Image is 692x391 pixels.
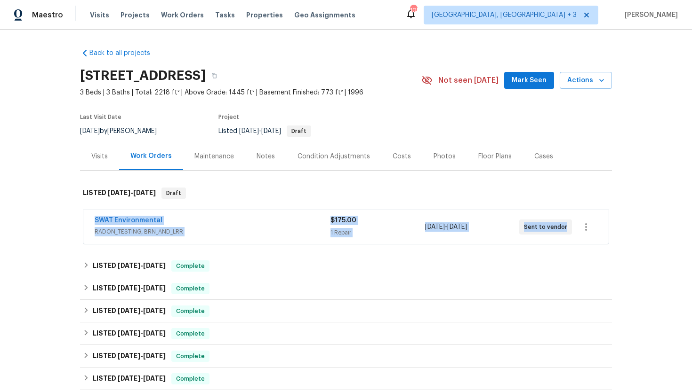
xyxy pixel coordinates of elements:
span: Work Orders [161,10,204,20]
span: Complete [172,329,209,338]
span: Geo Assignments [294,10,355,20]
span: Complete [172,284,209,293]
span: Projects [121,10,150,20]
span: [DATE] [143,285,166,291]
span: [DATE] [143,352,166,359]
span: Project [218,114,239,120]
span: - [118,307,166,314]
span: [DATE] [118,307,140,314]
div: Photos [434,152,456,161]
span: [DATE] [108,189,130,196]
div: LISTED [DATE]-[DATE]Complete [80,322,612,345]
span: Last Visit Date [80,114,121,120]
span: Listed [218,128,311,134]
button: Mark Seen [504,72,554,89]
div: 1 Repair [330,228,425,237]
div: Condition Adjustments [298,152,370,161]
div: Notes [257,152,275,161]
span: Draft [162,188,185,198]
span: [DATE] [118,262,140,269]
span: [DATE] [118,285,140,291]
span: - [118,352,166,359]
span: Not seen [DATE] [438,76,499,85]
span: Draft [288,128,310,134]
span: [DATE] [447,224,467,230]
div: Cases [534,152,553,161]
span: Properties [246,10,283,20]
span: [DATE] [118,352,140,359]
span: [GEOGRAPHIC_DATA], [GEOGRAPHIC_DATA] + 3 [432,10,577,20]
h6: LISTED [93,283,166,294]
span: - [239,128,281,134]
span: [PERSON_NAME] [621,10,678,20]
span: Mark Seen [512,75,547,86]
div: LISTED [DATE]-[DATE]Complete [80,368,612,390]
span: Tasks [215,12,235,18]
span: Complete [172,352,209,361]
h6: LISTED [93,328,166,339]
span: - [118,262,166,269]
h2: [STREET_ADDRESS] [80,71,206,80]
span: Complete [172,261,209,271]
div: LISTED [DATE]-[DATE]Complete [80,255,612,277]
span: - [118,375,166,382]
div: LISTED [DATE]-[DATE]Complete [80,345,612,368]
span: [DATE] [143,375,166,382]
button: Copy Address [206,67,223,84]
div: LISTED [DATE]-[DATE]Draft [80,178,612,208]
h6: LISTED [93,373,166,384]
h6: LISTED [93,351,166,362]
span: [DATE] [118,375,140,382]
span: - [118,285,166,291]
span: [DATE] [133,189,156,196]
span: 3 Beds | 3 Baths | Total: 2218 ft² | Above Grade: 1445 ft² | Basement Finished: 773 ft² | 1996 [80,88,421,97]
span: RADON_TESTING, BRN_AND_LRR [95,227,330,236]
div: LISTED [DATE]-[DATE]Complete [80,300,612,322]
span: [DATE] [143,307,166,314]
span: - [425,222,467,232]
h6: LISTED [93,305,166,317]
a: Back to all projects [80,48,170,58]
span: Complete [172,306,209,316]
span: [DATE] [425,224,445,230]
div: Maintenance [194,152,234,161]
div: Costs [393,152,411,161]
div: LISTED [DATE]-[DATE]Complete [80,277,612,300]
div: Work Orders [130,151,172,161]
div: Floor Plans [478,152,512,161]
span: [DATE] [118,330,140,336]
span: $175.00 [330,217,356,224]
button: Actions [560,72,612,89]
span: Visits [90,10,109,20]
span: Maestro [32,10,63,20]
span: [DATE] [143,262,166,269]
div: Visits [91,152,108,161]
span: [DATE] [261,128,281,134]
span: - [118,330,166,336]
h6: LISTED [93,260,166,272]
h6: LISTED [83,188,156,199]
div: by [PERSON_NAME] [80,125,168,137]
span: Sent to vendor [524,222,571,232]
div: 105 [410,6,417,15]
span: Actions [567,75,604,86]
span: [DATE] [143,330,166,336]
span: [DATE] [80,128,100,134]
span: Complete [172,374,209,383]
span: - [108,189,156,196]
span: [DATE] [239,128,259,134]
a: SWAT Environmental [95,217,162,224]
